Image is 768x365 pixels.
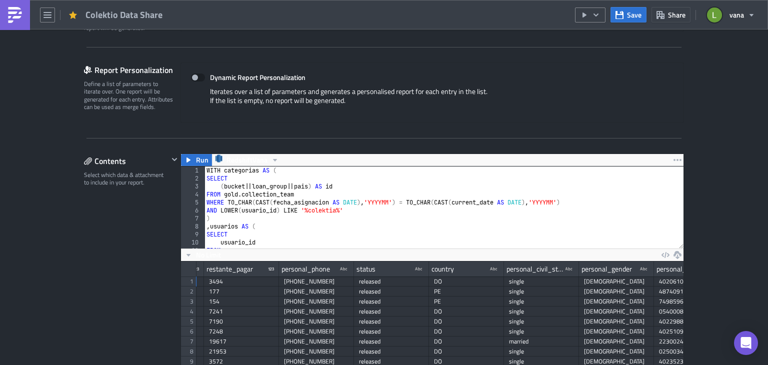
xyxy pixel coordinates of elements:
[584,286,649,296] div: [DEMOGRAPHIC_DATA]
[84,80,174,111] div: Define a list of parameters to iterate over. One report will be generated for each entry. Attribu...
[181,166,205,174] div: 1
[84,153,168,168] div: Contents
[7,7,23,23] img: PushMetrics
[209,316,274,326] div: 7190
[284,336,349,346] div: [PHONE_NUMBER]
[359,296,424,306] div: released
[659,326,724,336] div: 40251099764
[284,296,349,306] div: [PHONE_NUMBER]
[509,316,574,326] div: single
[84,1,174,32] div: Optionally, perform a condition check before generating and sending a report. Only if true, the r...
[701,4,760,26] button: vana
[181,154,212,166] button: Run
[84,62,180,77] div: Report Personalization
[181,206,205,214] div: 6
[509,306,574,316] div: single
[209,296,274,306] div: 154
[509,346,574,356] div: single
[651,7,690,22] button: Share
[729,9,744,20] span: vana
[356,261,375,276] div: status
[166,4,194,12] strong: Colektio
[181,230,205,238] div: 9
[434,326,499,336] div: DO
[209,336,274,346] div: 19617
[359,306,424,316] div: released
[284,346,349,356] div: [PHONE_NUMBER]
[284,276,349,286] div: [PHONE_NUMBER]
[206,261,253,276] div: restante_pagar
[181,190,205,198] div: 4
[656,261,715,276] div: personal_id_number
[209,346,274,356] div: 21953
[281,261,330,276] div: personal_phone
[226,154,267,166] span: RedshiftVana
[581,261,632,276] div: personal_gender
[359,316,424,326] div: released
[209,326,274,336] div: 7248
[209,306,274,316] div: 7241
[181,249,224,261] button: No Limit
[659,316,724,326] div: 40229887654
[659,276,724,286] div: 40206104001
[284,306,349,316] div: [PHONE_NUMBER]
[706,6,723,23] img: Avatar
[659,336,724,346] div: 22300241399
[359,346,424,356] div: released
[659,306,724,316] div: 05400082631
[210,72,305,82] strong: Dynamic Report Personalization
[434,296,499,306] div: PE
[359,336,424,346] div: released
[584,276,649,286] div: [DEMOGRAPHIC_DATA]
[85,9,163,20] span: Colektio Data Share
[359,286,424,296] div: released
[584,326,649,336] div: [DEMOGRAPHIC_DATA]
[181,174,205,182] div: 2
[284,326,349,336] div: [PHONE_NUMBER]
[734,331,758,355] div: Open Intercom Messenger
[434,336,499,346] div: DO
[284,286,349,296] div: [PHONE_NUMBER]
[659,346,724,356] div: 02500342031
[584,306,649,316] div: [DEMOGRAPHIC_DATA]
[284,316,349,326] div: [PHONE_NUMBER]
[668,9,685,20] span: Share
[181,182,205,190] div: 3
[434,306,499,316] div: DO
[168,153,180,165] button: Hide content
[509,326,574,336] div: single
[627,9,641,20] span: Save
[209,276,274,286] div: 3494
[610,7,646,22] button: Save
[584,316,649,326] div: [DEMOGRAPHIC_DATA]
[584,336,649,346] div: [DEMOGRAPHIC_DATA]
[434,276,499,286] div: DO
[434,316,499,326] div: DO
[181,214,205,222] div: 7
[584,296,649,306] div: [DEMOGRAPHIC_DATA]
[584,346,649,356] div: [DEMOGRAPHIC_DATA]
[196,249,221,260] span: No Limit
[191,87,673,112] div: Iterates over a list of parameters and generates a personalised report for each entry in the list...
[181,222,205,230] div: 8
[431,261,454,276] div: country
[196,154,208,166] span: Run
[181,246,205,254] div: 11
[506,261,565,276] div: personal_civil_status
[181,198,205,206] div: 5
[659,286,724,296] div: 48740911
[181,238,205,246] div: 10
[359,326,424,336] div: released
[209,286,274,296] div: 177
[84,171,168,186] div: Select which data & attachment to include in your report.
[509,286,574,296] div: single
[434,286,499,296] div: PE
[359,276,424,286] div: released
[509,276,574,286] div: single
[659,296,724,306] div: 74985961
[434,346,499,356] div: DO
[211,154,282,166] button: RedshiftVana
[4,4,477,12] p: ✅ Se envio el archivo de recuperacin y de cartera a
[509,296,574,306] div: single
[4,4,477,12] body: Rich Text Area. Press ALT-0 for help.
